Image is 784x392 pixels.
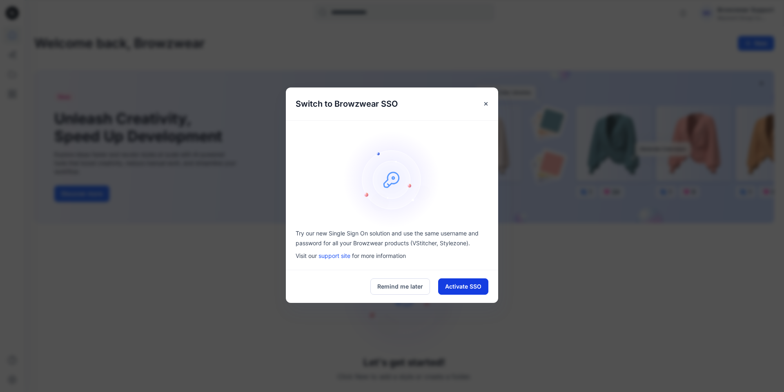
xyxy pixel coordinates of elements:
[296,228,488,248] p: Try our new Single Sign On solution and use the same username and password for all your Browzwear...
[318,252,350,259] a: support site
[479,96,493,111] button: Close
[296,251,488,260] p: Visit our for more information
[343,130,441,228] img: onboarding-sz2.46497b1a466840e1406823e529e1e164.svg
[286,87,408,120] h5: Switch to Browzwear SSO
[370,278,430,295] button: Remind me later
[438,278,488,295] button: Activate SSO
